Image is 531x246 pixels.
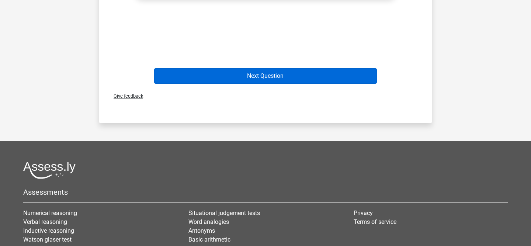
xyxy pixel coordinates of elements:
[188,218,229,225] a: Word analogies
[23,227,74,234] a: Inductive reasoning
[23,218,67,225] a: Verbal reasoning
[354,218,396,225] a: Terms of service
[154,68,377,84] button: Next Question
[188,236,230,243] a: Basic arithmetic
[23,236,72,243] a: Watson glaser test
[188,227,215,234] a: Antonyms
[188,209,260,216] a: Situational judgement tests
[23,209,77,216] a: Numerical reasoning
[23,162,76,179] img: Assessly logo
[354,209,373,216] a: Privacy
[108,93,143,99] span: Give feedback
[23,188,508,197] h5: Assessments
